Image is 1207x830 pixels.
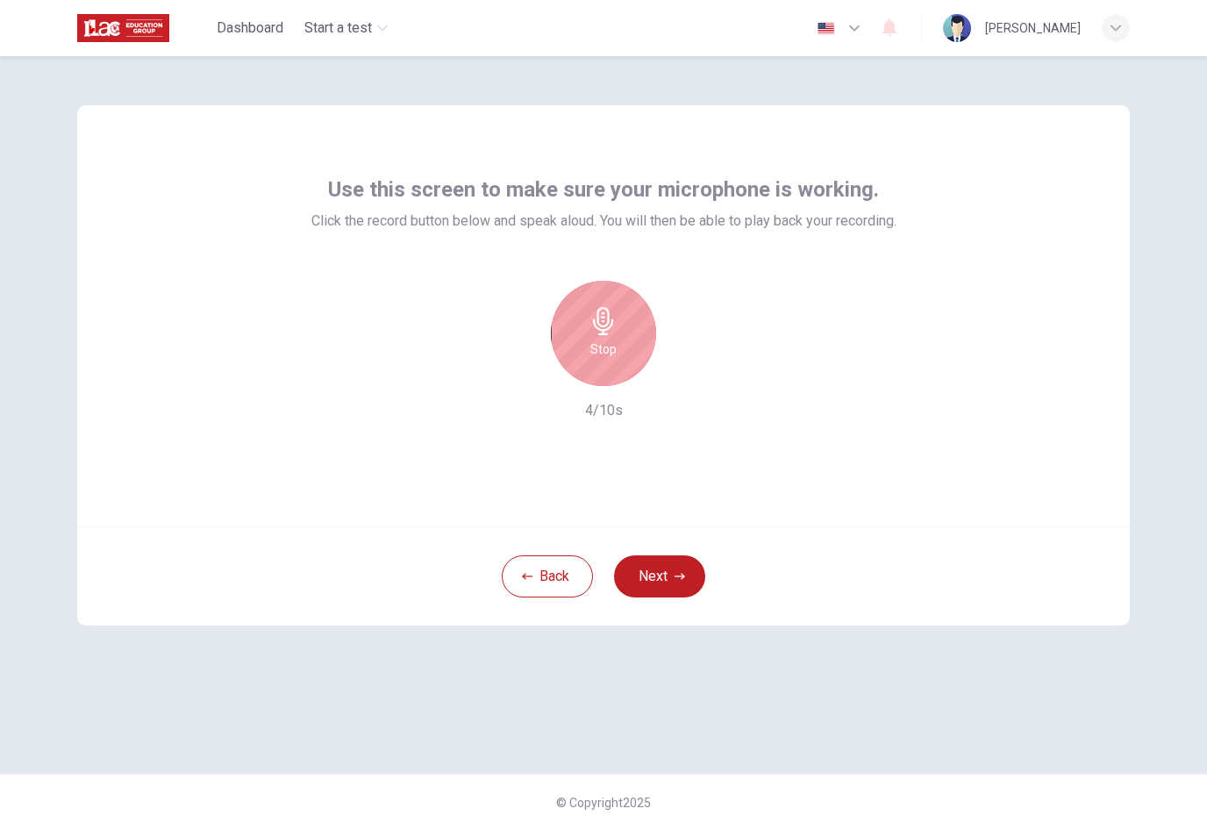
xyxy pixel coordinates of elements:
[943,14,971,42] img: Profile picture
[556,796,651,810] span: © Copyright 2025
[585,400,623,421] h6: 4/10s
[614,555,705,597] button: Next
[297,12,395,44] button: Start a test
[328,175,879,204] span: Use this screen to make sure your microphone is working.
[210,12,290,44] button: Dashboard
[551,281,656,386] button: Stop
[217,18,283,39] span: Dashboard
[985,18,1081,39] div: [PERSON_NAME]
[590,339,617,360] h6: Stop
[77,11,169,46] img: ILAC logo
[502,555,593,597] button: Back
[304,18,372,39] span: Start a test
[311,211,896,232] span: Click the record button below and speak aloud. You will then be able to play back your recording.
[77,11,210,46] a: ILAC logo
[815,22,837,35] img: en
